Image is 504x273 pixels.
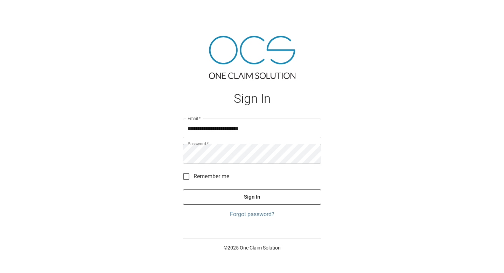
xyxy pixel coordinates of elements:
[183,210,321,219] a: Forgot password?
[194,172,229,181] span: Remember me
[183,189,321,204] button: Sign In
[188,115,201,121] label: Email
[209,36,295,79] img: ocs-logo-tra.png
[188,141,209,147] label: Password
[8,4,36,18] img: ocs-logo-white-transparent.png
[183,92,321,106] h1: Sign In
[183,244,321,251] p: © 2025 One Claim Solution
